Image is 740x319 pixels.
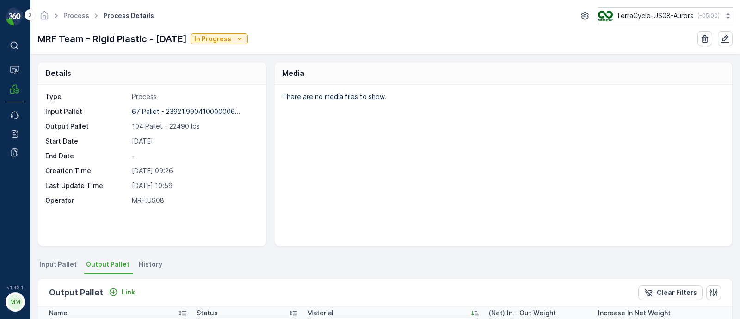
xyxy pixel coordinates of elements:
[638,285,703,300] button: Clear Filters
[45,137,128,146] p: Start Date
[307,308,333,318] p: Material
[45,68,71,79] p: Details
[86,260,129,269] span: Output Pallet
[617,11,694,20] p: TerraCycle-US08-Aurora
[282,92,722,101] p: There are no media files to show.
[132,122,256,131] p: 104 Pallet - 22490 lbs
[105,287,139,298] button: Link
[697,12,720,19] p: ( -05:00 )
[657,288,697,297] p: Clear Filters
[63,12,89,19] a: Process
[49,308,68,318] p: Name
[132,166,256,175] p: [DATE] 09:26
[8,294,23,309] div: MM
[598,308,671,318] p: Increase In Net Weight
[282,68,304,79] p: Media
[101,11,156,20] span: Process Details
[132,151,256,161] p: -
[191,33,248,44] button: In Progress
[132,92,256,101] p: Process
[45,151,128,161] p: End Date
[122,288,135,297] p: Link
[45,92,128,101] p: Type
[45,166,128,175] p: Creation Time
[6,285,24,290] span: v 1.48.1
[489,308,556,318] p: (Net) In - Out Weight
[6,7,24,26] img: logo
[45,196,128,205] p: Operator
[139,260,162,269] span: History
[49,286,103,299] p: Output Pallet
[39,14,49,22] a: Homepage
[132,181,256,190] p: [DATE] 10:59
[37,32,187,46] p: MRF Team - Rigid Plastic - [DATE]
[132,196,256,205] p: MRF.US08
[598,7,733,24] button: TerraCycle-US08-Aurora(-05:00)
[45,122,128,131] p: Output Pallet
[45,181,128,190] p: Last Update Time
[194,34,231,44] p: In Progress
[45,107,128,116] p: Input Pallet
[6,292,24,312] button: MM
[598,11,613,21] img: image_ci7OI47.png
[132,137,256,146] p: [DATE]
[197,308,218,318] p: Status
[39,260,77,269] span: Input Pallet
[132,107,240,115] p: 67 Pallet - 23921.990410000006...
